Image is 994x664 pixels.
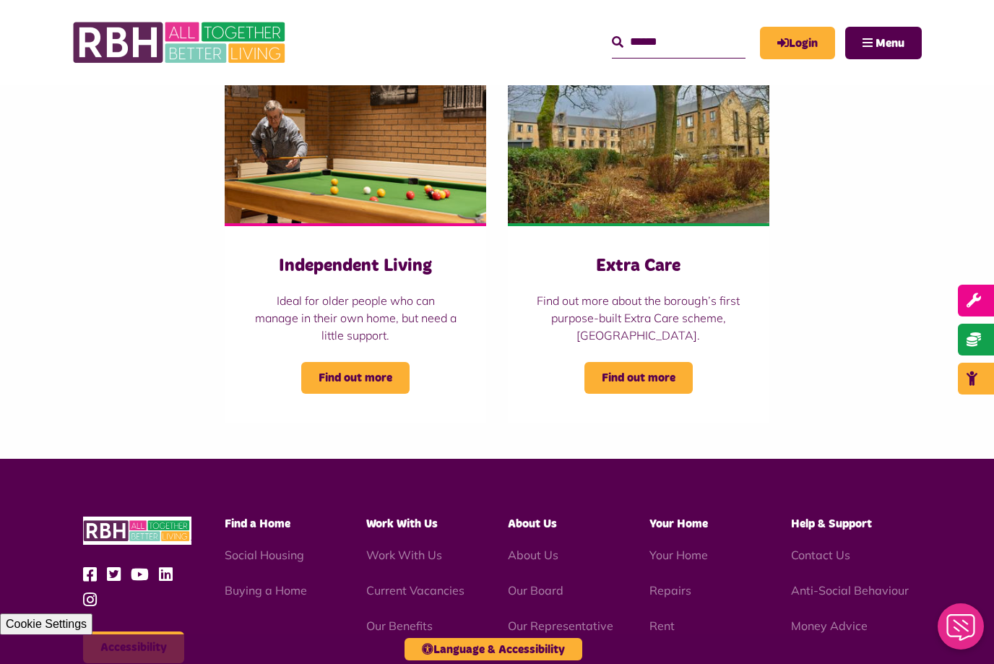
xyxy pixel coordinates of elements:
[508,618,613,650] a: Our Representative Body
[649,548,708,562] a: Your Home
[537,255,740,277] h3: Extra Care
[225,518,290,530] span: Find a Home
[366,518,438,530] span: Work With Us
[366,548,442,562] a: Work With Us
[612,27,745,58] input: Search
[649,618,675,633] a: Rent
[225,60,486,423] a: Independent Living Ideal for older people who can manage in their own home, but need a little sup...
[366,583,464,598] a: Current Vacancies
[83,517,191,545] img: RBH
[791,618,868,633] a: Money Advice
[508,548,558,562] a: About Us
[508,583,563,598] a: Our Board
[225,60,486,223] img: SAZMEDIA RBH 23FEB2024 146
[225,583,307,598] a: Buying a Home
[537,292,740,344] p: Find out more about the borough’s first purpose-built Extra Care scheme, [GEOGRAPHIC_DATA].
[508,60,769,223] img: Littleborough February 2024 Colour Edit (6)
[508,518,557,530] span: About Us
[508,60,769,423] a: Extra Care Find out more about the borough’s first purpose-built Extra Care scheme, [GEOGRAPHIC_D...
[929,599,994,664] iframe: Netcall Web Assistant for live chat
[791,548,850,562] a: Contact Us
[649,583,691,598] a: Repairs
[254,255,457,277] h3: Independent Living
[301,362,410,394] span: Find out more
[72,14,289,71] img: RBH
[876,38,904,49] span: Menu
[791,583,909,598] a: Anti-Social Behaviour
[254,292,457,344] p: Ideal for older people who can manage in their own home, but need a little support.
[405,638,582,660] button: Language & Accessibility
[366,618,433,633] a: Our Benefits
[760,27,835,59] a: MyRBH
[225,548,304,562] a: Social Housing - open in a new tab
[649,518,708,530] span: Your Home
[83,631,184,663] button: Accessibility
[584,362,693,394] span: Find out more
[845,27,922,59] button: Navigation
[791,518,872,530] span: Help & Support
